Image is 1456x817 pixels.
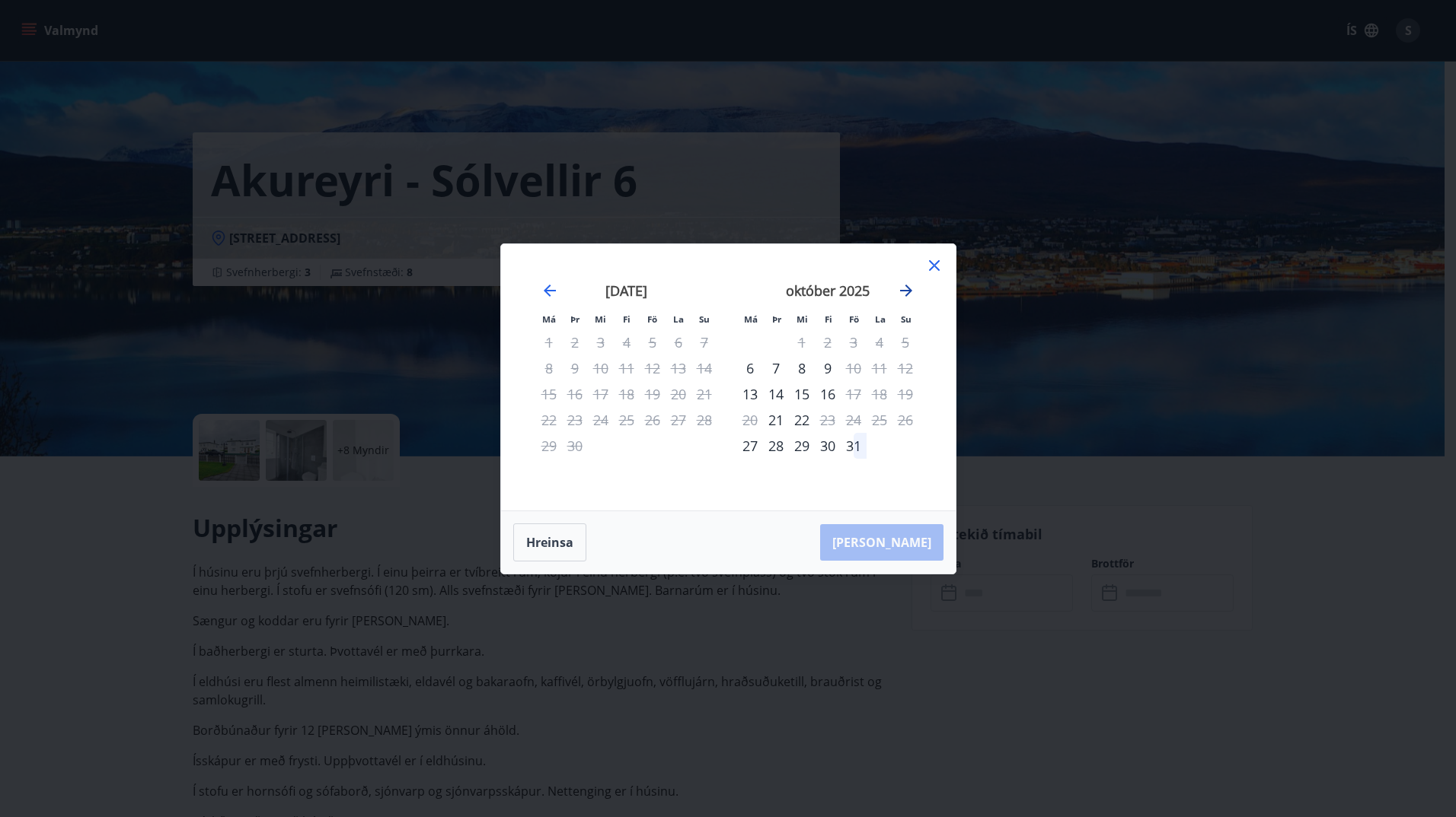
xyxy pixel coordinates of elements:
td: Not available. sunnudagur, 14. september 2025 [691,355,717,381]
td: Not available. mánudagur, 20. október 2025 [737,407,763,433]
td: Choose fimmtudagur, 16. október 2025 as your check-in date. It’s available. [815,381,841,407]
div: Aðeins útritun í boði [841,381,867,407]
div: 16 [815,381,841,407]
div: Aðeins útritun í boði [841,355,867,381]
div: 15 [789,381,815,407]
td: Not available. sunnudagur, 5. október 2025 [892,329,918,355]
small: Mi [797,313,808,325]
div: Aðeins útritun í boði [815,407,841,433]
small: La [875,313,886,325]
div: 9 [815,355,841,381]
td: Not available. sunnudagur, 26. október 2025 [892,407,918,433]
small: Mi [595,313,606,325]
td: Not available. laugardagur, 11. október 2025 [867,355,892,381]
td: Not available. föstudagur, 24. október 2025 [841,407,867,433]
td: Choose fimmtudagur, 9. október 2025 as your check-in date. It’s available. [815,355,841,381]
td: Choose mánudagur, 6. október 2025 as your check-in date. It’s available. [737,355,763,381]
td: Choose miðvikudagur, 15. október 2025 as your check-in date. It’s available. [789,381,815,407]
strong: [DATE] [605,281,647,300]
td: Choose föstudagur, 31. október 2025 as your check-in date. It’s available. [841,433,867,459]
small: Su [901,313,912,325]
td: Not available. miðvikudagur, 3. september 2025 [588,329,614,355]
td: Not available. laugardagur, 4. október 2025 [867,329,892,355]
td: Not available. þriðjudagur, 2. september 2025 [562,329,588,355]
td: Not available. fimmtudagur, 4. september 2025 [614,329,640,355]
td: Choose þriðjudagur, 14. október 2025 as your check-in date. It’s available. [763,381,789,407]
div: 8 [789,355,815,381]
td: Not available. fimmtudagur, 18. september 2025 [614,381,640,407]
td: Not available. föstudagur, 3. október 2025 [841,329,867,355]
small: Fö [849,313,859,325]
td: Not available. mánudagur, 1. september 2025 [536,329,562,355]
div: Aðeins innritun í boði [737,381,763,407]
small: Má [744,313,758,325]
td: Not available. þriðjudagur, 23. september 2025 [562,407,588,433]
div: Aðeins innritun í boði [737,433,763,459]
td: Choose þriðjudagur, 7. október 2025 as your check-in date. It’s available. [763,355,789,381]
div: 31 [841,433,867,459]
td: Choose fimmtudagur, 30. október 2025 as your check-in date. It’s available. [815,433,841,459]
div: Aðeins innritun í boði [763,407,789,433]
div: 29 [789,433,815,459]
td: Choose miðvikudagur, 8. október 2025 as your check-in date. It’s available. [789,355,815,381]
div: Calendar [519,262,937,492]
td: Not available. laugardagur, 6. september 2025 [666,329,691,355]
td: Not available. þriðjudagur, 16. september 2025 [562,381,588,407]
td: Not available. þriðjudagur, 9. september 2025 [562,355,588,381]
td: Choose mánudagur, 27. október 2025 as your check-in date. It’s available. [737,433,763,459]
td: Not available. sunnudagur, 7. september 2025 [691,329,717,355]
td: Not available. sunnudagur, 12. október 2025 [892,355,918,381]
td: Choose miðvikudagur, 22. október 2025 as your check-in date. It’s available. [789,407,815,433]
small: Þr [570,313,580,325]
td: Not available. miðvikudagur, 24. september 2025 [588,407,614,433]
div: 14 [763,381,789,407]
td: Choose miðvikudagur, 29. október 2025 as your check-in date. It’s available. [789,433,815,459]
td: Not available. föstudagur, 10. október 2025 [841,355,867,381]
small: Fö [647,313,657,325]
div: 22 [789,407,815,433]
td: Not available. laugardagur, 18. október 2025 [867,381,892,407]
button: Hreinsa [513,523,586,561]
td: Not available. fimmtudagur, 2. október 2025 [815,329,841,355]
div: Aðeins innritun í boði [737,355,763,381]
td: Not available. fimmtudagur, 25. september 2025 [614,407,640,433]
small: Þr [772,313,781,325]
td: Not available. föstudagur, 26. september 2025 [640,407,666,433]
td: Not available. mánudagur, 15. september 2025 [536,381,562,407]
td: Not available. laugardagur, 27. september 2025 [666,407,691,433]
div: Move forward to switch to the next month. [897,281,915,300]
div: 28 [763,433,789,459]
td: Not available. sunnudagur, 28. september 2025 [691,407,717,433]
td: Not available. laugardagur, 20. september 2025 [666,381,691,407]
strong: október 2025 [786,281,870,300]
td: Not available. miðvikudagur, 1. október 2025 [789,329,815,355]
div: 30 [815,433,841,459]
td: Not available. mánudagur, 8. september 2025 [536,355,562,381]
td: Choose mánudagur, 13. október 2025 as your check-in date. It’s available. [737,381,763,407]
small: Fi [623,313,631,325]
td: Not available. fimmtudagur, 23. október 2025 [815,407,841,433]
td: Not available. miðvikudagur, 10. september 2025 [588,355,614,381]
td: Not available. laugardagur, 13. september 2025 [666,355,691,381]
td: Choose þriðjudagur, 21. október 2025 as your check-in date. It’s available. [763,407,789,433]
td: Not available. miðvikudagur, 17. september 2025 [588,381,614,407]
td: Choose þriðjudagur, 28. október 2025 as your check-in date. It’s available. [763,433,789,459]
td: Not available. mánudagur, 22. september 2025 [536,407,562,433]
td: Not available. föstudagur, 5. september 2025 [640,329,666,355]
td: Not available. mánudagur, 29. september 2025 [536,433,562,459]
td: Not available. fimmtudagur, 11. september 2025 [614,355,640,381]
td: Not available. laugardagur, 25. október 2025 [867,407,892,433]
td: Not available. föstudagur, 19. september 2025 [640,381,666,407]
small: Má [542,313,556,325]
td: Not available. sunnudagur, 19. október 2025 [892,381,918,407]
small: Su [699,313,710,325]
small: Fi [825,313,832,325]
div: 7 [763,355,789,381]
td: Not available. þriðjudagur, 30. september 2025 [562,433,588,459]
div: Move backward to switch to the previous month. [541,281,559,300]
small: La [673,313,684,325]
td: Not available. föstudagur, 17. október 2025 [841,381,867,407]
td: Not available. föstudagur, 12. september 2025 [640,355,666,381]
td: Not available. sunnudagur, 21. september 2025 [691,381,717,407]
